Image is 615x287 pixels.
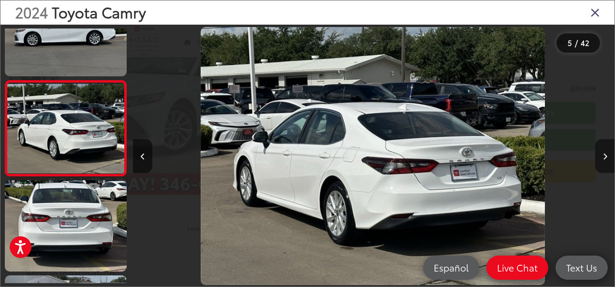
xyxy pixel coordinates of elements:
[132,27,614,286] div: 2024 Toyota Camry LE 4
[590,6,600,18] i: Close gallery
[574,40,579,46] span: /
[581,37,589,48] span: 42
[486,256,548,280] a: Live Chat
[201,27,545,286] img: 2024 Toyota Camry LE
[423,256,479,280] a: Español
[561,261,602,273] span: Text Us
[568,37,572,48] span: 5
[595,139,615,173] button: Next image
[52,1,146,22] span: Toyota Camry
[133,139,152,173] button: Previous image
[6,84,126,173] img: 2024 Toyota Camry LE
[556,256,608,280] a: Text Us
[492,261,542,273] span: Live Chat
[15,1,48,22] span: 2024
[429,261,473,273] span: Español
[3,179,128,273] img: 2024 Toyota Camry LE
